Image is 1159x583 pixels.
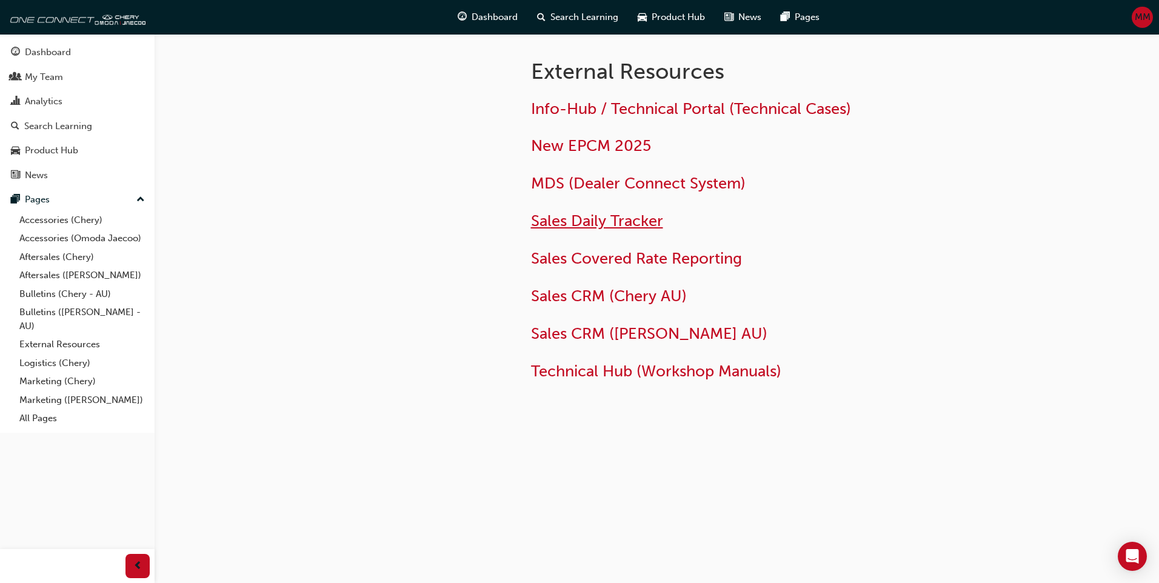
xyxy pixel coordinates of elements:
span: Product Hub [652,10,705,24]
a: Search Learning [5,115,150,138]
a: Sales CRM ([PERSON_NAME] AU) [531,324,767,343]
span: search-icon [537,10,546,25]
a: search-iconSearch Learning [527,5,628,30]
div: Pages [25,193,50,207]
a: Aftersales ([PERSON_NAME]) [15,266,150,285]
span: pages-icon [781,10,790,25]
a: My Team [5,66,150,88]
button: Pages [5,188,150,211]
a: Aftersales (Chery) [15,248,150,267]
span: guage-icon [458,10,467,25]
span: guage-icon [11,47,20,58]
a: Dashboard [5,41,150,64]
div: News [25,168,48,182]
a: Accessories (Omoda Jaecoo) [15,229,150,248]
button: DashboardMy TeamAnalyticsSearch LearningProduct HubNews [5,39,150,188]
span: chart-icon [11,96,20,107]
a: Sales CRM (Chery AU) [531,287,687,305]
span: pages-icon [11,195,20,205]
a: News [5,164,150,187]
a: Technical Hub (Workshop Manuals) [531,362,781,381]
span: news-icon [724,10,733,25]
span: Pages [795,10,820,24]
a: Bulletins (Chery - AU) [15,285,150,304]
a: Marketing (Chery) [15,372,150,391]
span: Dashboard [472,10,518,24]
span: car-icon [638,10,647,25]
span: search-icon [11,121,19,132]
a: Logistics (Chery) [15,354,150,373]
div: Analytics [25,95,62,108]
a: Marketing ([PERSON_NAME]) [15,391,150,410]
span: news-icon [11,170,20,181]
a: pages-iconPages [771,5,829,30]
a: news-iconNews [715,5,771,30]
a: Accessories (Chery) [15,211,150,230]
span: Search Learning [550,10,618,24]
a: Sales Covered Rate Reporting [531,249,742,268]
div: Open Intercom Messenger [1118,542,1147,571]
span: up-icon [136,192,145,208]
div: Search Learning [24,119,92,133]
div: Product Hub [25,144,78,158]
a: New EPCM 2025 [531,136,651,155]
img: oneconnect [6,5,145,29]
button: MM [1132,7,1153,28]
span: people-icon [11,72,20,83]
a: car-iconProduct Hub [628,5,715,30]
a: Info-Hub / Technical Portal (Technical Cases) [531,99,851,118]
a: External Resources [15,335,150,354]
span: News [738,10,761,24]
a: guage-iconDashboard [448,5,527,30]
span: car-icon [11,145,20,156]
div: My Team [25,70,63,84]
span: prev-icon [133,559,142,574]
a: All Pages [15,409,150,428]
h1: External Resources [531,58,929,85]
div: Dashboard [25,45,71,59]
a: Bulletins ([PERSON_NAME] - AU) [15,303,150,335]
a: Sales Daily Tracker [531,212,663,230]
span: MM [1135,10,1151,24]
a: MDS (Dealer Connect System) [531,174,746,193]
a: Product Hub [5,139,150,162]
a: Analytics [5,90,150,113]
